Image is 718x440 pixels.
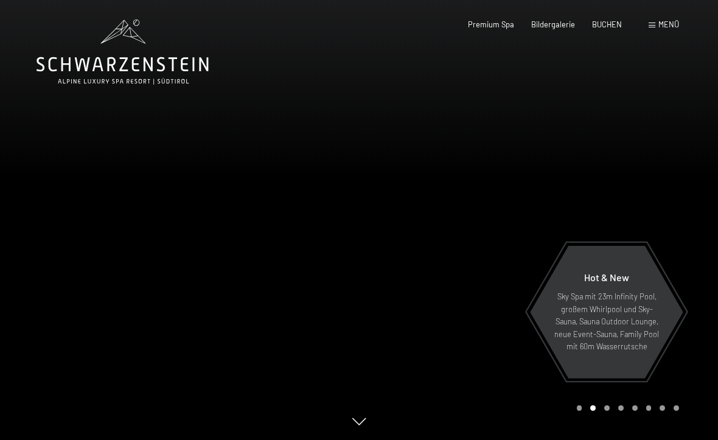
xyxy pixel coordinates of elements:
[554,290,660,352] p: Sky Spa mit 23m Infinity Pool, großem Whirlpool und Sky-Sauna, Sauna Outdoor Lounge, neue Event-S...
[531,19,575,29] a: Bildergalerie
[584,271,629,283] span: Hot & New
[592,19,622,29] a: BUCHEN
[577,405,582,411] div: Carousel Page 1
[674,405,679,411] div: Carousel Page 8
[573,405,679,411] div: Carousel Pagination
[590,405,596,411] div: Carousel Page 2 (Current Slide)
[468,19,514,29] a: Premium Spa
[660,405,665,411] div: Carousel Page 7
[658,19,679,29] span: Menü
[529,245,684,379] a: Hot & New Sky Spa mit 23m Infinity Pool, großem Whirlpool und Sky-Sauna, Sauna Outdoor Lounge, ne...
[646,405,652,411] div: Carousel Page 6
[618,405,624,411] div: Carousel Page 4
[604,405,610,411] div: Carousel Page 3
[632,405,638,411] div: Carousel Page 5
